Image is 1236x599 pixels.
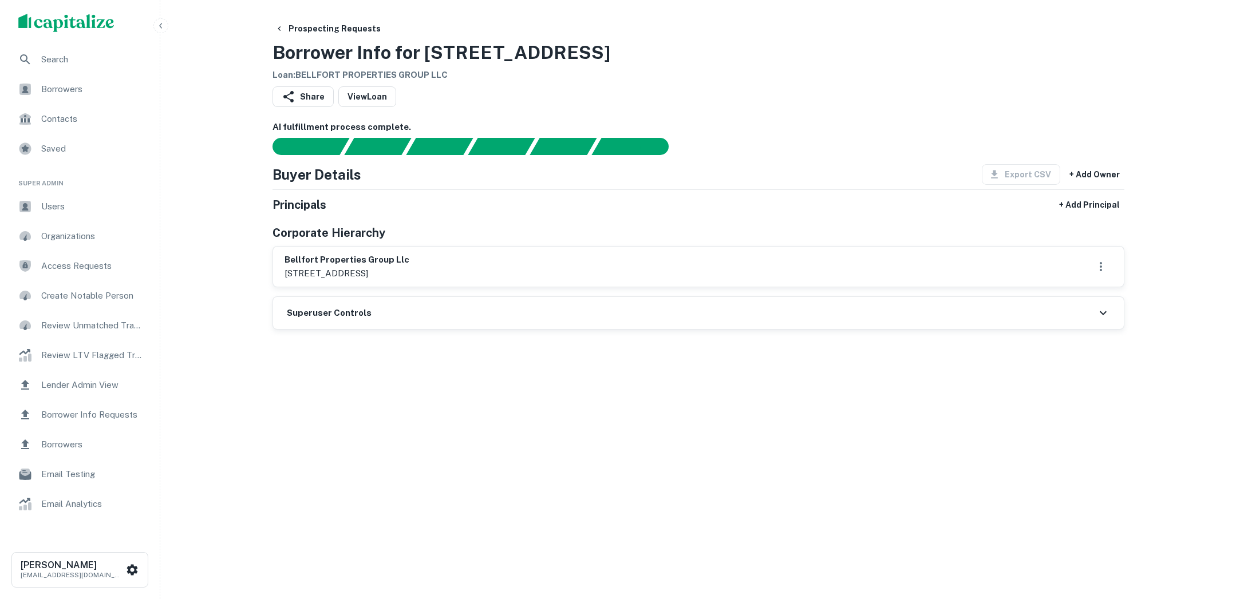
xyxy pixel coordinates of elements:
img: capitalize-logo.png [18,14,114,32]
div: Documents found, AI parsing details... [406,138,473,155]
p: [STREET_ADDRESS] [285,267,409,280]
a: Access Requests [9,252,151,280]
h6: [PERSON_NAME] [21,561,124,570]
div: AI fulfillment process complete. [592,138,682,155]
h5: Corporate Hierarchy [273,224,385,241]
span: Users [41,200,144,213]
iframe: Chat Widget [1179,471,1236,526]
div: Principals found, still searching for contact information. This may take time... [530,138,597,155]
button: + Add Principal [1055,195,1124,215]
p: [EMAIL_ADDRESS][DOMAIN_NAME] [21,570,124,580]
a: Create Notable Person [9,282,151,310]
span: Search [41,53,144,66]
h3: Borrower Info for [STREET_ADDRESS] [273,39,610,66]
a: Lender Admin View [9,371,151,399]
h6: Superuser Controls [287,307,372,320]
span: Email Testing [41,467,144,481]
div: Sending borrower request to AI... [259,138,345,155]
h6: bellfort properties group llc [285,253,409,267]
span: Lender Admin View [41,378,144,392]
span: Access Requests [41,259,144,273]
span: Review LTV Flagged Transactions [41,348,144,362]
h6: Loan : BELLFORT PROPERTIES GROUP LLC [273,69,610,82]
span: Borrowers [41,438,144,451]
button: Prospecting Requests [270,18,385,39]
span: Email Analytics [41,497,144,511]
a: Contacts [9,105,151,133]
a: Email Testing [9,461,151,488]
a: Review Unmatched Transactions [9,312,151,339]
a: Borrowers [9,76,151,103]
a: Organizations [9,223,151,250]
div: Your request is received and processing... [344,138,411,155]
span: Create Notable Person [41,289,144,303]
span: Borrowers [41,82,144,96]
div: Principals found, AI now looking for contact information... [468,138,535,155]
span: Review Unmatched Transactions [41,319,144,332]
span: Borrower Info Requests [41,408,144,422]
a: Borrowers [9,431,151,458]
button: Share [273,86,334,107]
a: Borrower Info Requests [9,401,151,429]
span: Organizations [41,229,144,243]
button: [PERSON_NAME][EMAIL_ADDRESS][DOMAIN_NAME] [11,552,148,588]
span: Contacts [41,112,144,126]
h6: AI fulfillment process complete. [273,121,1124,134]
a: Search [9,46,151,73]
a: Review LTV Flagged Transactions [9,342,151,369]
a: Users [9,193,151,220]
button: + Add Owner [1065,164,1124,185]
h4: Buyer Details [273,164,361,185]
li: Super Admin [9,165,151,193]
h5: Principals [273,196,326,213]
a: Saved [9,135,151,162]
a: ViewLoan [338,86,396,107]
span: Saved [41,142,144,156]
a: Email Analytics [9,490,151,518]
